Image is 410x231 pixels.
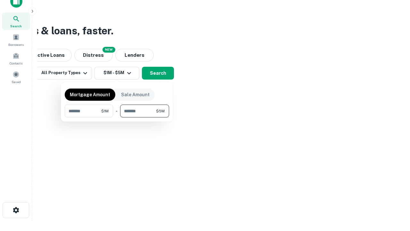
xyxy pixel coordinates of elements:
[70,91,110,98] p: Mortgage Amount
[121,91,150,98] p: Sale Amount
[378,180,410,210] iframe: Chat Widget
[101,108,109,114] span: $1M
[156,108,165,114] span: $5M
[116,105,118,117] div: -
